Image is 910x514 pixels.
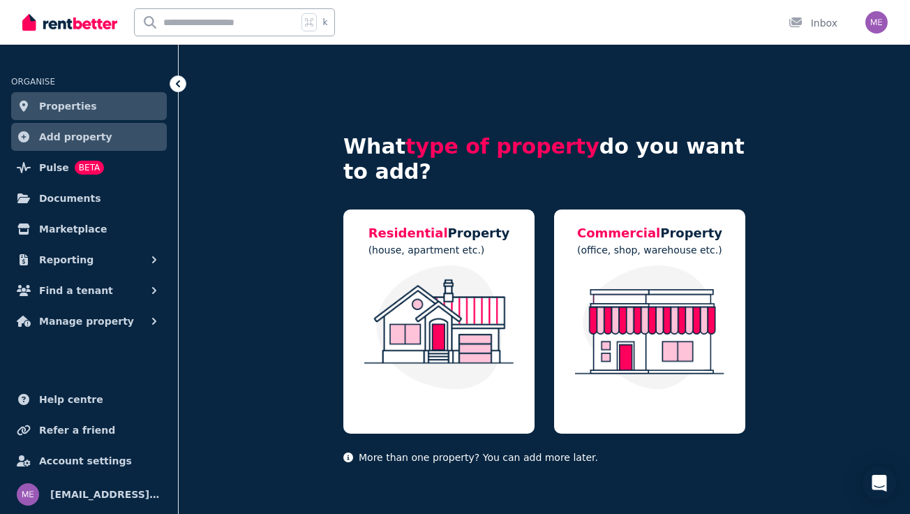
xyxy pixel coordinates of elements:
[568,265,731,390] img: Commercial Property
[11,447,167,475] a: Account settings
[39,159,69,176] span: Pulse
[577,223,722,243] h5: Property
[39,453,132,469] span: Account settings
[357,265,521,390] img: Residential Property
[11,184,167,212] a: Documents
[865,11,888,34] img: melpol@hotmail.com
[11,277,167,304] button: Find a tenant
[322,17,327,28] span: k
[343,450,745,464] p: More than one property? You can add more later.
[11,92,167,120] a: Properties
[39,190,101,207] span: Documents
[577,226,660,240] span: Commercial
[863,467,896,500] div: Open Intercom Messenger
[39,313,134,330] span: Manage property
[11,77,55,87] span: ORGANISE
[11,385,167,413] a: Help centre
[577,243,722,257] p: (office, shop, warehouse etc.)
[11,246,167,274] button: Reporting
[368,223,510,243] h5: Property
[39,422,115,439] span: Refer a friend
[39,391,103,408] span: Help centre
[368,226,448,240] span: Residential
[50,486,161,503] span: [EMAIL_ADDRESS][DOMAIN_NAME]
[11,307,167,335] button: Manage property
[368,243,510,257] p: (house, apartment etc.)
[343,134,745,184] h4: What do you want to add?
[39,282,113,299] span: Find a tenant
[11,123,167,151] a: Add property
[39,251,94,268] span: Reporting
[39,221,107,237] span: Marketplace
[39,128,112,145] span: Add property
[17,483,39,506] img: melpol@hotmail.com
[789,16,837,30] div: Inbox
[405,134,599,159] span: type of property
[75,161,104,175] span: BETA
[39,98,97,115] span: Properties
[11,215,167,243] a: Marketplace
[22,12,117,33] img: RentBetter
[11,416,167,444] a: Refer a friend
[11,154,167,182] a: PulseBETA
